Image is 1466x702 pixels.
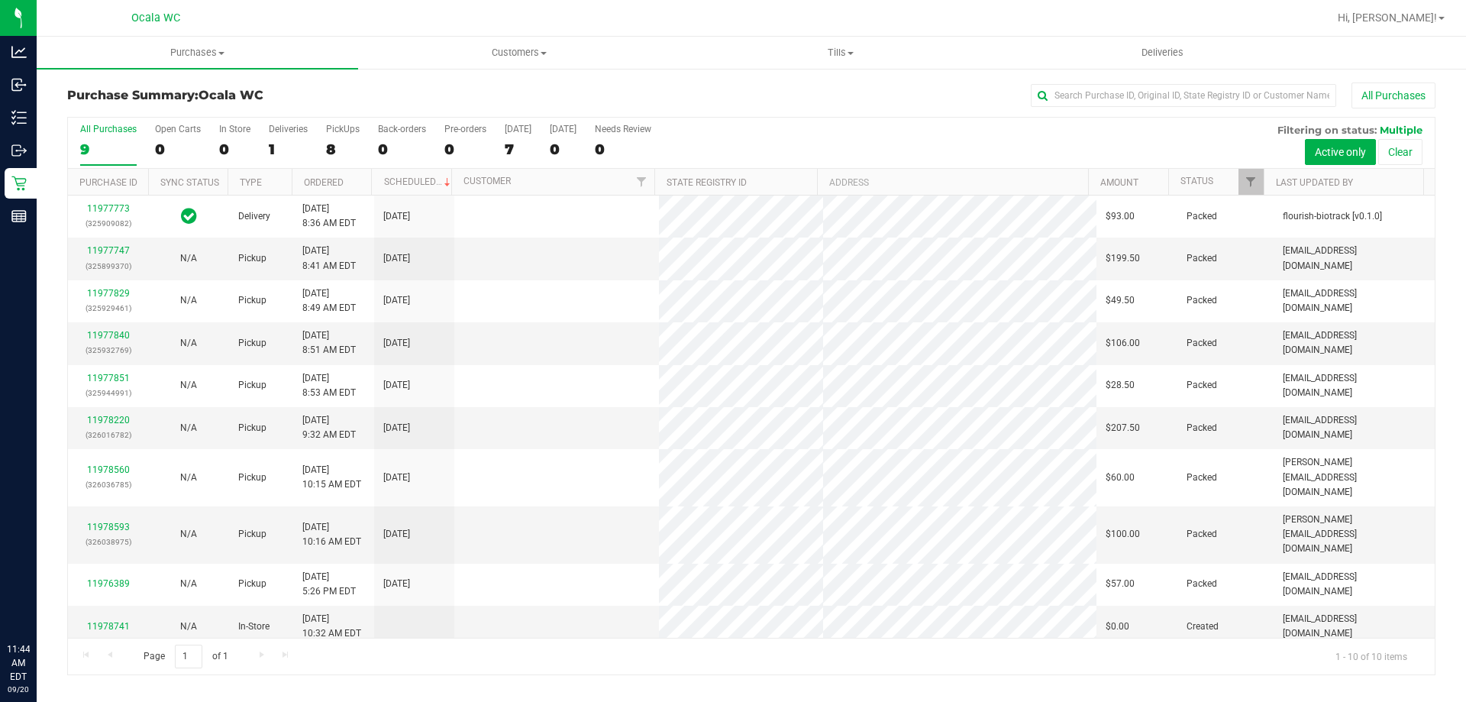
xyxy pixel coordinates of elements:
span: [DATE] [383,293,410,308]
span: Filtering on status: [1277,124,1377,136]
span: Ocala WC [199,88,263,102]
div: 1 [269,141,308,158]
span: [DATE] 8:53 AM EDT [302,371,356,400]
span: Packed [1187,209,1217,224]
span: Not Applicable [180,253,197,264]
span: Not Applicable [180,295,197,306]
p: 09/20 [7,684,30,695]
a: Customers [358,37,680,69]
span: Pickup [238,527,266,542]
a: Last Updated By [1276,177,1353,188]
div: Back-orders [378,124,426,134]
a: 11978741 [87,621,130,632]
span: 1 - 10 of 10 items [1323,645,1419,668]
span: flourish-biotrack [v0.1.0] [1283,209,1382,224]
span: Tills [680,46,1000,60]
p: (326036785) [77,477,139,492]
p: (325909082) [77,216,139,231]
span: [EMAIL_ADDRESS][DOMAIN_NAME] [1283,413,1426,442]
a: Sync Status [160,177,219,188]
inline-svg: Analytics [11,44,27,60]
span: $106.00 [1106,336,1140,351]
span: $93.00 [1106,209,1135,224]
span: $49.50 [1106,293,1135,308]
p: (325899370) [77,259,139,273]
a: Purchase ID [79,177,137,188]
div: 0 [595,141,651,158]
a: Tills [680,37,1001,69]
span: Not Applicable [180,338,197,348]
h3: Purchase Summary: [67,89,523,102]
span: Not Applicable [180,529,197,539]
span: Not Applicable [180,422,197,433]
button: N/A [180,620,197,634]
button: Active only [1305,139,1376,165]
p: (325929461) [77,301,139,315]
span: In Sync [181,205,197,227]
button: N/A [180,421,197,435]
div: Open Carts [155,124,201,134]
span: Packed [1187,527,1217,542]
span: Pickup [238,293,266,308]
inline-svg: Inbound [11,77,27,92]
a: 11976389 [87,578,130,589]
p: 11:44 AM EDT [7,642,30,684]
p: (325932769) [77,343,139,357]
button: N/A [180,577,197,591]
span: Pickup [238,421,266,435]
span: [DATE] [383,471,410,485]
span: Packed [1187,577,1217,591]
span: [PERSON_NAME][EMAIL_ADDRESS][DOMAIN_NAME] [1283,455,1426,500]
a: Filter [1238,169,1264,195]
div: Deliveries [269,124,308,134]
button: N/A [180,527,197,542]
span: Pickup [238,251,266,266]
span: [DATE] 5:26 PM EDT [302,570,356,599]
a: Status [1180,176,1213,186]
span: Multiple [1380,124,1422,136]
a: 11978593 [87,522,130,532]
span: $28.50 [1106,378,1135,393]
input: Search Purchase ID, Original ID, State Registry ID or Customer Name... [1031,84,1336,107]
span: [DATE] [383,251,410,266]
div: Needs Review [595,124,651,134]
span: Delivery [238,209,270,224]
span: Page of 1 [131,645,241,668]
span: Customers [359,46,679,60]
a: State Registry ID [667,177,747,188]
a: Filter [629,169,654,195]
span: [EMAIL_ADDRESS][DOMAIN_NAME] [1283,328,1426,357]
span: [EMAIL_ADDRESS][DOMAIN_NAME] [1283,286,1426,315]
a: 11977773 [87,203,130,214]
span: $0.00 [1106,620,1129,634]
span: [EMAIL_ADDRESS][DOMAIN_NAME] [1283,371,1426,400]
a: Ordered [304,177,344,188]
th: Address [817,169,1088,196]
button: N/A [180,251,197,266]
span: [DATE] 9:32 AM EDT [302,413,356,442]
span: [DATE] [383,378,410,393]
a: Purchases [37,37,358,69]
span: $199.50 [1106,251,1140,266]
span: [EMAIL_ADDRESS][DOMAIN_NAME] [1283,570,1426,599]
span: Pickup [238,471,266,485]
inline-svg: Retail [11,176,27,191]
input: 1 [175,645,202,668]
span: [DATE] [383,421,410,435]
div: PickUps [326,124,360,134]
span: Not Applicable [180,380,197,390]
span: Packed [1187,251,1217,266]
div: 0 [550,141,576,158]
div: [DATE] [550,124,576,134]
span: Ocala WC [131,11,180,24]
span: Created [1187,620,1219,634]
div: All Purchases [80,124,137,134]
span: [PERSON_NAME][EMAIL_ADDRESS][DOMAIN_NAME] [1283,513,1426,557]
button: N/A [180,336,197,351]
span: [DATE] 8:49 AM EDT [302,286,356,315]
a: Scheduled [384,176,454,187]
div: 7 [505,141,531,158]
span: [DATE] 8:36 AM EDT [302,202,356,231]
button: N/A [180,378,197,393]
span: [DATE] 10:16 AM EDT [302,520,361,549]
